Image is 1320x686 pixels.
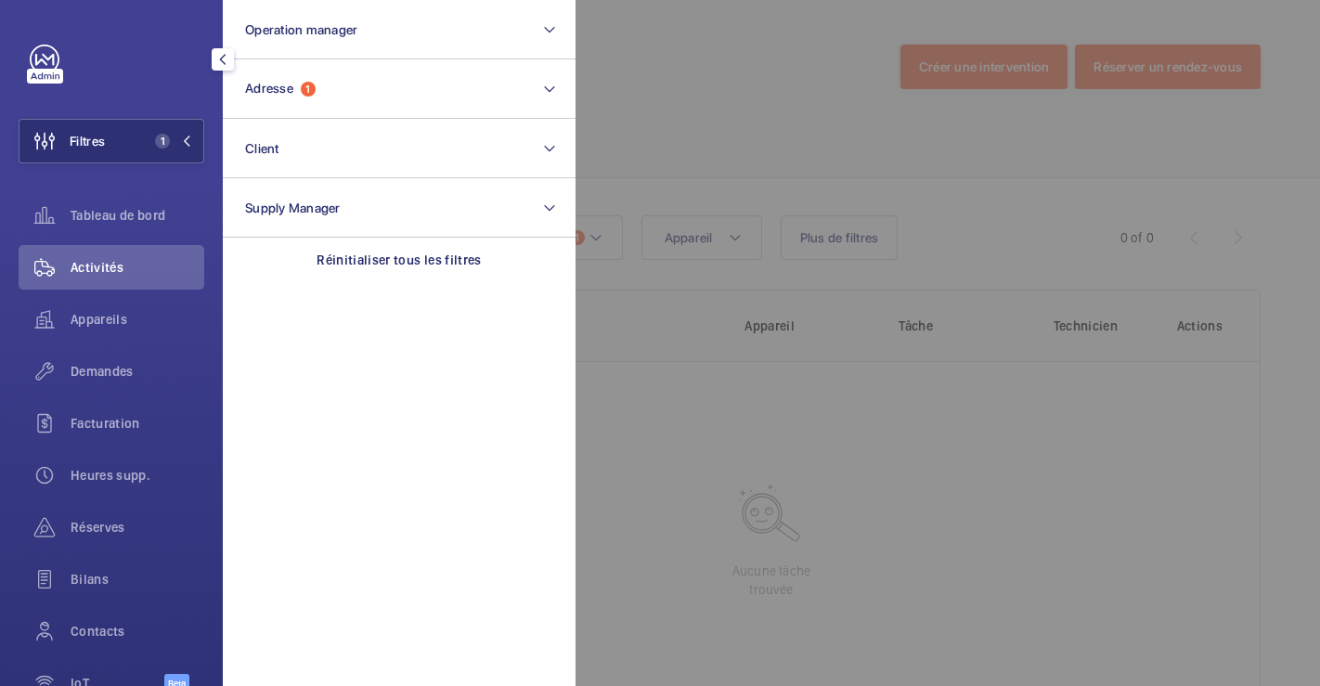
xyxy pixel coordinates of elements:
[71,570,204,589] span: Bilans
[71,206,204,225] span: Tableau de bord
[71,414,204,433] span: Facturation
[71,258,204,277] span: Activités
[71,518,204,537] span: Réserves
[71,362,204,381] span: Demandes
[19,119,204,163] button: Filtres1
[155,134,170,149] span: 1
[71,466,204,485] span: Heures supp.
[71,310,204,329] span: Appareils
[71,622,204,641] span: Contacts
[70,132,105,150] span: Filtres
